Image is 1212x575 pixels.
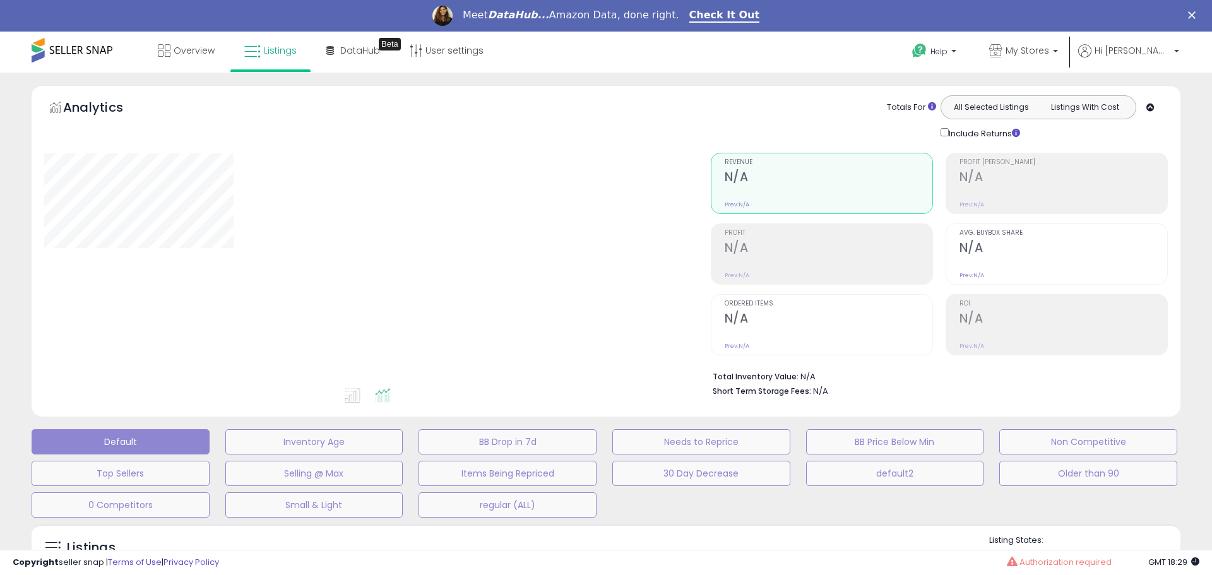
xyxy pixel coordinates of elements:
[432,6,453,26] img: Profile image for Georgie
[725,170,932,187] h2: N/A
[689,9,760,23] a: Check It Out
[959,311,1167,328] h2: N/A
[713,371,799,382] b: Total Inventory Value:
[725,240,932,258] h2: N/A
[419,429,597,454] button: BB Drop in 7d
[63,98,148,119] h5: Analytics
[419,492,597,518] button: regular (ALL)
[174,44,215,57] span: Overview
[725,159,932,166] span: Revenue
[400,32,493,69] a: User settings
[32,492,210,518] button: 0 Competitors
[999,429,1177,454] button: Non Competitive
[463,9,679,21] div: Meet Amazon Data, done right.
[725,201,749,208] small: Prev: N/A
[959,201,984,208] small: Prev: N/A
[887,102,936,114] div: Totals For
[317,32,389,69] a: DataHub
[340,44,380,57] span: DataHub
[959,300,1167,307] span: ROI
[713,368,1158,383] li: N/A
[944,99,1038,116] button: All Selected Listings
[488,9,549,21] i: DataHub...
[959,159,1167,166] span: Profit [PERSON_NAME]
[612,461,790,486] button: 30 Day Decrease
[225,492,403,518] button: Small & Light
[725,271,749,279] small: Prev: N/A
[806,429,984,454] button: BB Price Below Min
[264,44,297,57] span: Listings
[225,461,403,486] button: Selling @ Max
[1188,11,1201,19] div: Close
[13,556,59,568] strong: Copyright
[225,429,403,454] button: Inventory Age
[725,311,932,328] h2: N/A
[912,43,927,59] i: Get Help
[725,300,932,307] span: Ordered Items
[725,230,932,237] span: Profit
[235,32,306,69] a: Listings
[980,32,1067,73] a: My Stores
[725,342,749,350] small: Prev: N/A
[1078,44,1179,73] a: Hi [PERSON_NAME]
[1006,44,1049,57] span: My Stores
[999,461,1177,486] button: Older than 90
[959,170,1167,187] h2: N/A
[1095,44,1170,57] span: Hi [PERSON_NAME]
[959,230,1167,237] span: Avg. Buybox Share
[13,557,219,569] div: seller snap | |
[32,461,210,486] button: Top Sellers
[379,38,401,50] div: Tooltip anchor
[930,46,948,57] span: Help
[713,386,811,396] b: Short Term Storage Fees:
[813,385,828,397] span: N/A
[959,342,984,350] small: Prev: N/A
[931,126,1035,140] div: Include Returns
[902,33,969,73] a: Help
[1038,99,1132,116] button: Listings With Cost
[612,429,790,454] button: Needs to Reprice
[419,461,597,486] button: Items Being Repriced
[959,240,1167,258] h2: N/A
[959,271,984,279] small: Prev: N/A
[806,461,984,486] button: default2
[32,429,210,454] button: Default
[148,32,224,69] a: Overview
